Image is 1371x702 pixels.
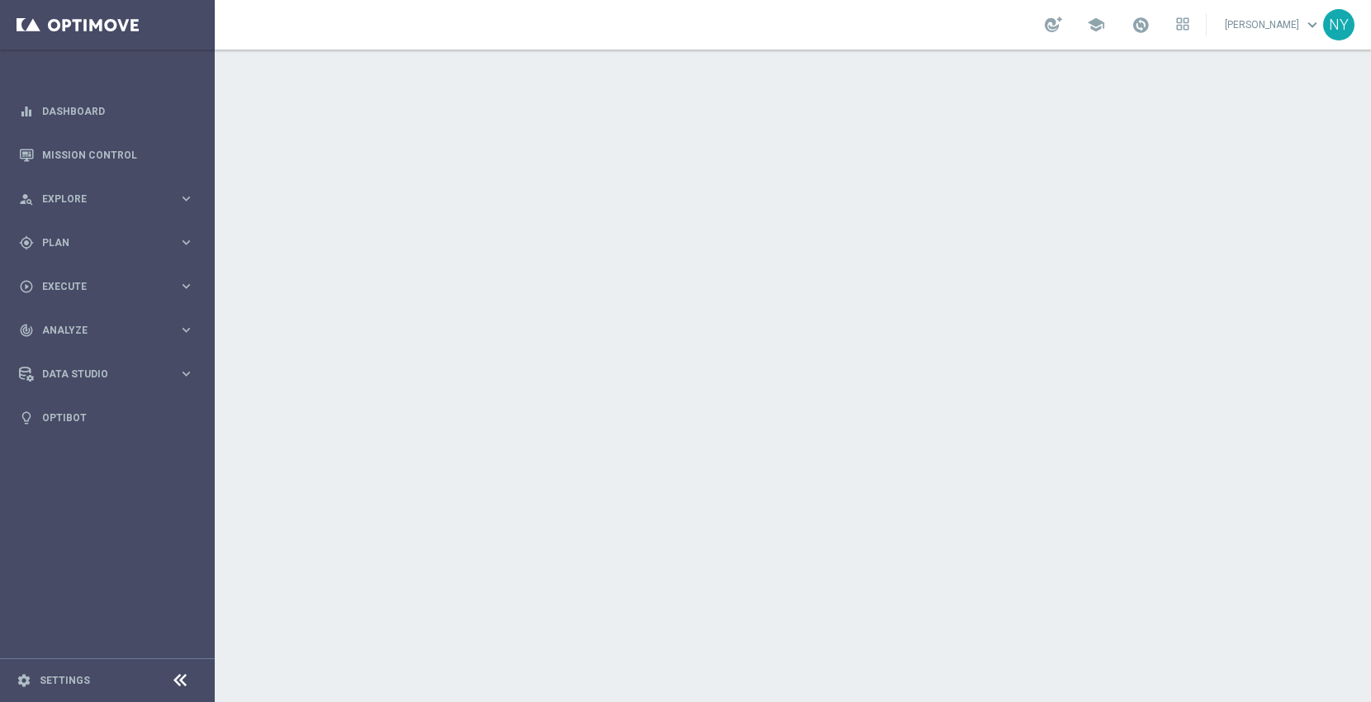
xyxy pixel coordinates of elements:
i: keyboard_arrow_right [178,191,194,206]
button: equalizer Dashboard [18,105,195,118]
button: track_changes Analyze keyboard_arrow_right [18,324,195,337]
span: keyboard_arrow_down [1303,16,1321,34]
button: person_search Explore keyboard_arrow_right [18,192,195,206]
span: Data Studio [42,369,178,379]
div: Plan [19,235,178,250]
span: Plan [42,238,178,248]
i: keyboard_arrow_right [178,366,194,382]
i: person_search [19,192,34,206]
button: play_circle_outline Execute keyboard_arrow_right [18,280,195,293]
span: Execute [42,282,178,292]
i: keyboard_arrow_right [178,322,194,338]
a: [PERSON_NAME]keyboard_arrow_down [1223,12,1323,37]
div: Execute [19,279,178,294]
i: equalizer [19,104,34,119]
div: Data Studio [19,367,178,382]
button: gps_fixed Plan keyboard_arrow_right [18,236,195,249]
a: Optibot [42,396,194,439]
div: NY [1323,9,1354,40]
i: keyboard_arrow_right [178,235,194,250]
div: Dashboard [19,89,194,133]
i: play_circle_outline [19,279,34,294]
i: gps_fixed [19,235,34,250]
span: school [1087,16,1105,34]
button: Data Studio keyboard_arrow_right [18,368,195,381]
a: Mission Control [42,133,194,177]
a: Dashboard [42,89,194,133]
i: keyboard_arrow_right [178,278,194,294]
span: Analyze [42,325,178,335]
div: Analyze [19,323,178,338]
i: track_changes [19,323,34,338]
button: Mission Control [18,149,195,162]
i: settings [17,673,31,688]
button: lightbulb Optibot [18,411,195,425]
a: Settings [40,676,90,685]
div: Mission Control [19,133,194,177]
span: Explore [42,194,178,204]
i: lightbulb [19,410,34,425]
div: Optibot [19,396,194,439]
div: Explore [19,192,178,206]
